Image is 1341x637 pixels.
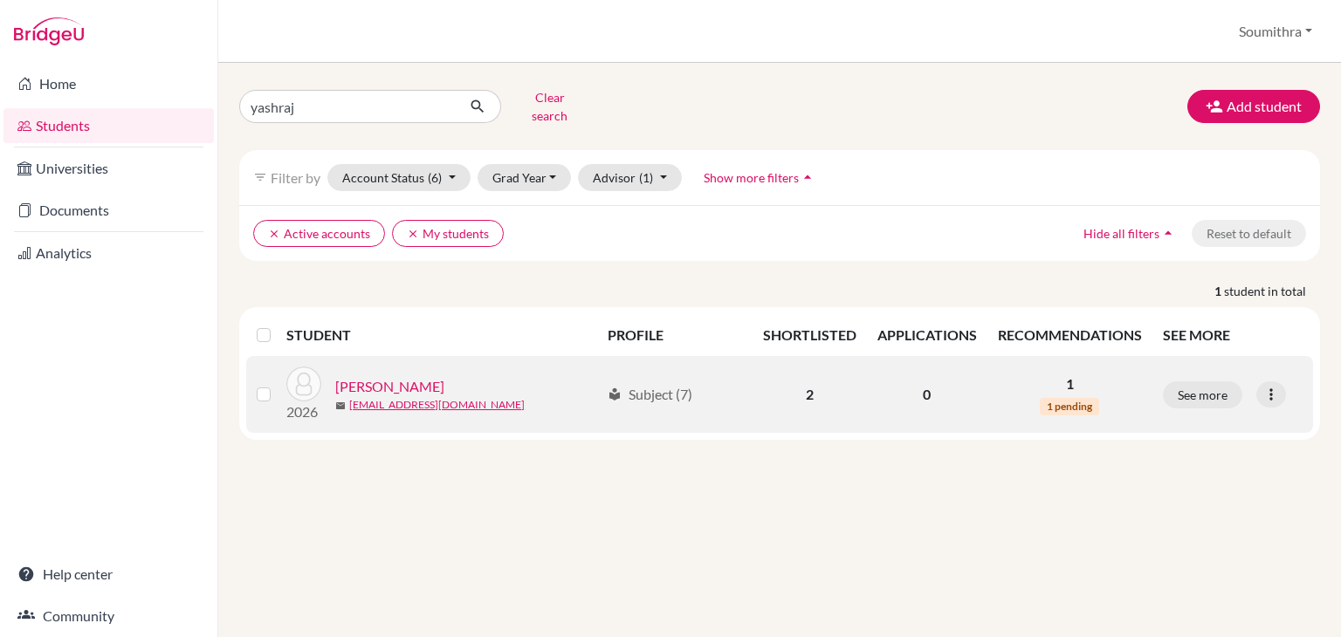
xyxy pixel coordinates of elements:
i: filter_list [253,170,267,184]
button: Hide all filtersarrow_drop_up [1069,220,1192,247]
a: Analytics [3,236,214,271]
span: Hide all filters [1083,226,1159,241]
span: Filter by [271,169,320,186]
a: [PERSON_NAME] [335,376,444,397]
a: Universities [3,151,214,186]
th: APPLICATIONS [867,314,987,356]
button: Add student [1187,90,1320,123]
a: Students [3,108,214,143]
a: Community [3,599,214,634]
td: 2 [753,356,867,433]
button: Soumithra [1231,15,1320,48]
img: Singh, Yashraj [286,366,321,401]
img: Bridge-U [14,17,84,45]
a: Documents [3,193,214,228]
a: Help center [3,557,214,592]
button: See more [1163,381,1242,408]
th: STUDENT [286,314,597,356]
input: Find student by name... [239,90,456,123]
a: Home [3,66,214,101]
td: 0 [867,356,987,433]
i: arrow_drop_up [799,168,816,186]
i: clear [407,228,419,240]
th: SEE MORE [1152,314,1313,356]
th: PROFILE [597,314,753,356]
th: RECOMMENDATIONS [987,314,1152,356]
i: arrow_drop_up [1159,224,1177,242]
span: 1 pending [1040,398,1099,415]
span: student in total [1224,282,1320,300]
button: clearMy students [392,220,504,247]
div: Subject (7) [608,384,692,405]
button: Clear search [501,84,598,129]
button: Reset to default [1192,220,1306,247]
button: Show more filtersarrow_drop_up [689,164,831,191]
p: 2026 [286,401,321,422]
i: clear [268,228,280,240]
button: Account Status(6) [327,164,471,191]
button: Grad Year [478,164,572,191]
button: Advisor(1) [578,164,682,191]
a: [EMAIL_ADDRESS][DOMAIN_NAME] [349,397,525,413]
th: SHORTLISTED [753,314,867,356]
p: 1 [998,373,1142,394]
button: clearActive accounts [253,220,385,247]
span: mail [335,401,346,411]
span: (1) [639,170,653,185]
span: Show more filters [704,170,799,185]
strong: 1 [1214,282,1224,300]
span: local_library [608,387,622,401]
span: (6) [428,170,442,185]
